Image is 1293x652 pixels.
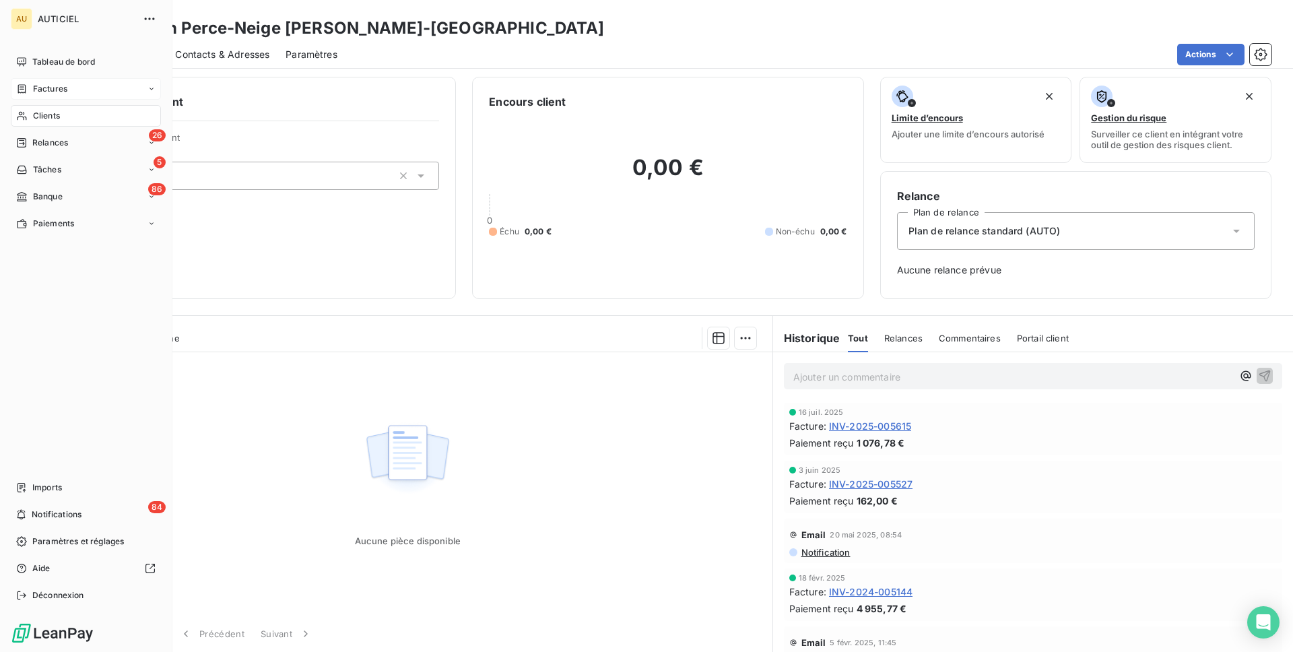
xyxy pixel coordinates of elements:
button: Précédent [171,620,253,648]
span: 26 [149,129,166,141]
span: Aucune relance prévue [897,263,1255,277]
span: Plan de relance standard (AUTO) [908,224,1061,238]
span: 16 juil. 2025 [799,408,844,416]
span: 5 févr. 2025, 11:45 [830,639,896,647]
span: AUTICIEL [38,13,135,24]
h6: Encours client [489,94,566,110]
span: Portail client [1017,333,1069,344]
span: 86 [148,183,166,195]
span: INV-2024-005144 [829,585,913,599]
span: Paiement reçu [789,436,854,450]
span: Tableau de bord [32,56,95,68]
span: Aide [32,562,51,575]
img: Logo LeanPay [11,622,94,644]
span: Paiement reçu [789,494,854,508]
span: 3 juin 2025 [799,466,841,474]
button: Suivant [253,620,321,648]
span: Ajouter une limite d’encours autorisé [892,129,1045,139]
button: Limite d’encoursAjouter une limite d’encours autorisé [880,77,1072,163]
span: 18 févr. 2025 [799,574,846,582]
span: INV-2025-005615 [829,419,911,433]
span: Clients [33,110,60,122]
span: Paramètres et réglages [32,535,124,548]
span: 1 076,78 € [857,436,905,450]
span: Facture : [789,477,826,491]
a: Aide [11,558,161,579]
span: Facture : [789,585,826,599]
span: Email [801,637,826,648]
span: Non-échu [776,226,815,238]
span: Email [801,529,826,540]
span: Facture : [789,419,826,433]
span: 162,00 € [857,494,898,508]
h6: Historique [773,330,840,346]
h6: Relance [897,188,1255,204]
span: Banque [33,191,63,203]
span: Limite d’encours [892,112,963,123]
button: Actions [1177,44,1245,65]
span: 5 [154,156,166,168]
span: Tâches [33,164,61,176]
span: Imports [32,482,62,494]
h2: 0,00 € [489,154,847,195]
span: Déconnexion [32,589,84,601]
div: Open Intercom Messenger [1247,606,1280,639]
span: Surveiller ce client en intégrant votre outil de gestion des risques client. [1091,129,1260,150]
div: AU [11,8,32,30]
span: Paiement reçu [789,601,854,616]
span: Gestion du risque [1091,112,1166,123]
span: Propriétés Client [108,132,439,151]
span: Échu [500,226,519,238]
span: Relances [32,137,68,149]
span: 0 [487,215,492,226]
span: Notification [800,547,851,558]
span: Tout [848,333,868,344]
span: 84 [148,501,166,513]
span: Relances [884,333,923,344]
span: Aucune pièce disponible [355,535,461,546]
span: Paiements [33,218,74,230]
span: 4 955,77 € [857,601,907,616]
span: Contacts & Adresses [175,48,269,61]
span: 20 mai 2025, 08:54 [830,531,902,539]
h3: Maison Perce-Neige [PERSON_NAME]-[GEOGRAPHIC_DATA] [119,16,605,40]
span: Paramètres [286,48,337,61]
span: 0,00 € [820,226,847,238]
h6: Informations client [81,94,439,110]
button: Gestion du risqueSurveiller ce client en intégrant votre outil de gestion des risques client. [1080,77,1271,163]
span: INV-2025-005527 [829,477,913,491]
img: Empty state [364,418,451,501]
span: Commentaires [939,333,1001,344]
span: 0,00 € [525,226,552,238]
span: Factures [33,83,67,95]
span: Notifications [32,509,81,521]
